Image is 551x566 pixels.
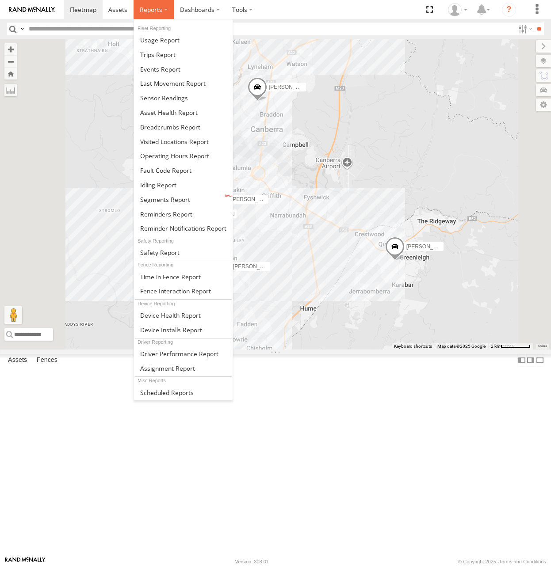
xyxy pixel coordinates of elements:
a: Asset Health Report [134,105,233,120]
label: Search Filter Options [515,23,534,35]
span: [PERSON_NAME] [269,84,313,90]
div: Helen Mason [445,3,471,16]
img: rand-logo.svg [9,7,55,13]
button: Map scale: 2 km per 64 pixels [488,343,533,349]
button: Zoom in [4,43,17,55]
span: [PERSON_NAME] [233,264,277,270]
label: Dock Summary Table to the Right [526,354,535,367]
a: Assignment Report [134,361,233,376]
a: Driver Performance Report [134,346,233,361]
a: Fence Interaction Report [134,284,233,298]
a: Service Reminder Notifications Report [134,221,233,236]
a: Reminders Report [134,207,233,221]
label: Map Settings [536,99,551,111]
a: Usage Report [134,33,233,47]
div: © Copyright 2025 - [458,559,546,564]
a: Trips Report [134,47,233,62]
button: Keyboard shortcuts [394,343,432,349]
label: Assets [4,354,31,367]
a: Visit our Website [5,557,46,566]
div: Version: 308.01 [235,559,269,564]
a: Scheduled Reports [134,385,233,400]
a: Terms (opens in new tab) [538,344,547,348]
button: Drag Pegman onto the map to open Street View [4,306,22,324]
label: Measure [4,84,17,96]
span: Map data ©2025 Google [437,344,486,349]
a: Last Movement Report [134,76,233,91]
a: Device Installs Report [134,323,233,337]
label: Hide Summary Table [536,354,544,367]
a: Breadcrumbs Report [134,120,233,134]
a: Safety Report [134,245,233,260]
button: Zoom out [4,55,17,68]
a: Segments Report [134,192,233,207]
a: Fault Code Report [134,163,233,178]
a: Asset Operating Hours Report [134,148,233,163]
label: Fences [32,354,62,367]
label: Search Query [19,23,26,35]
a: Full Events Report [134,62,233,76]
span: [PERSON_NAME] [231,196,275,202]
a: Device Health Report [134,308,233,323]
button: Zoom Home [4,68,17,80]
a: Idling Report [134,178,233,192]
span: [PERSON_NAME] [406,243,450,250]
a: Sensor Readings [134,91,233,105]
label: Dock Summary Table to the Left [517,354,526,367]
a: Terms and Conditions [499,559,546,564]
a: Time in Fences Report [134,270,233,284]
i: ? [502,3,516,17]
a: Visited Locations Report [134,134,233,149]
span: 2 km [491,344,501,349]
